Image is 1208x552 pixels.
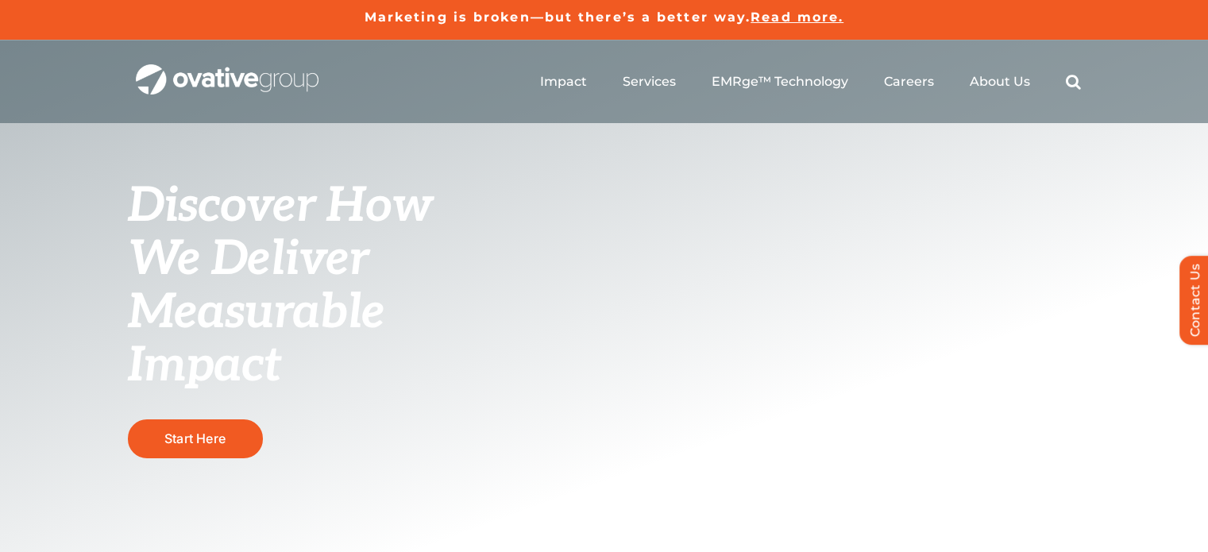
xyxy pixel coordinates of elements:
a: Start Here [128,419,263,458]
span: We Deliver Measurable Impact [128,231,385,395]
nav: Menu [540,56,1081,107]
a: About Us [970,74,1030,90]
span: Start Here [164,430,226,446]
span: Discover How [128,178,433,235]
a: Impact [540,74,587,90]
a: Services [623,74,676,90]
a: EMRge™ Technology [712,74,848,90]
a: Search [1066,74,1081,90]
a: OG_Full_horizontal_WHT [136,63,318,78]
a: Careers [884,74,934,90]
a: Marketing is broken—but there’s a better way. [365,10,751,25]
a: Read more. [751,10,843,25]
